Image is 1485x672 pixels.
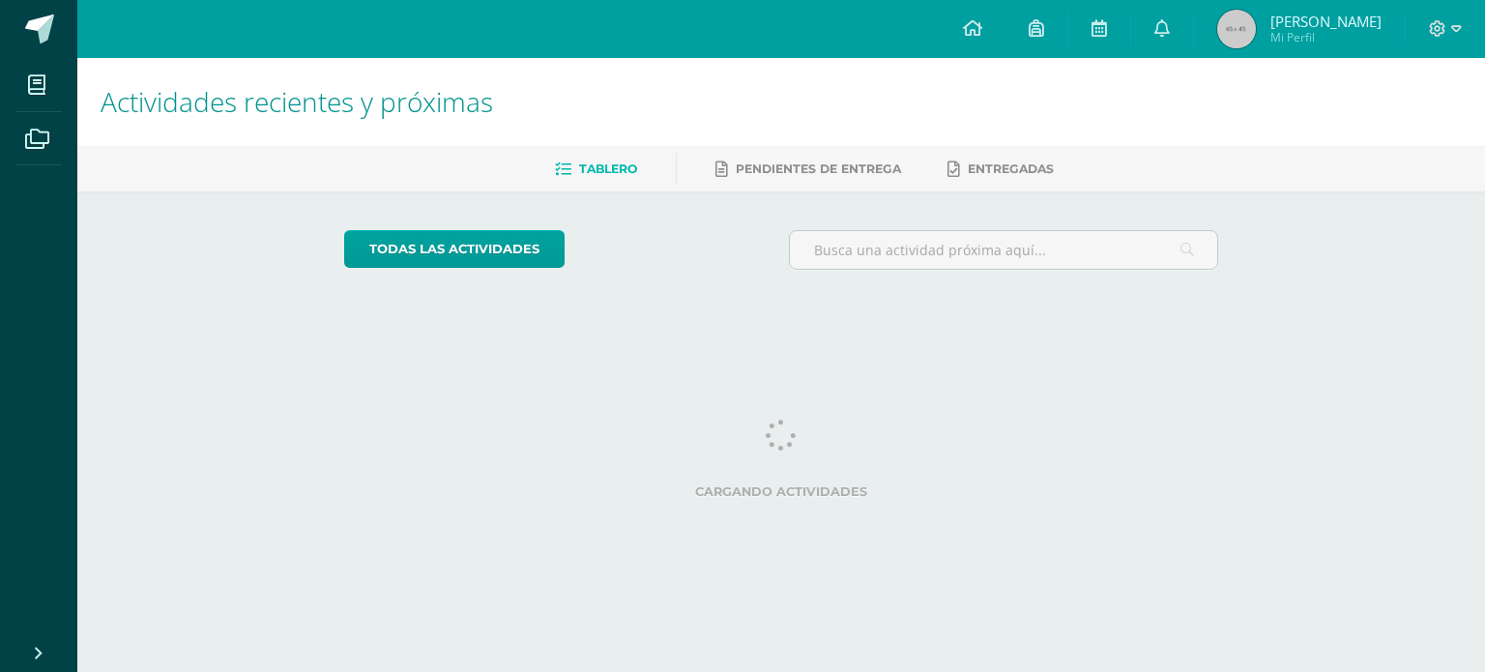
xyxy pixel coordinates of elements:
[1217,10,1256,48] img: 45x45
[101,83,493,120] span: Actividades recientes y próximas
[947,154,1054,185] a: Entregadas
[736,161,901,176] span: Pendientes de entrega
[1270,12,1382,31] span: [PERSON_NAME]
[715,154,901,185] a: Pendientes de entrega
[579,161,637,176] span: Tablero
[790,231,1218,269] input: Busca una actividad próxima aquí...
[344,230,565,268] a: todas las Actividades
[1270,29,1382,45] span: Mi Perfil
[968,161,1054,176] span: Entregadas
[344,484,1219,499] label: Cargando actividades
[555,154,637,185] a: Tablero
